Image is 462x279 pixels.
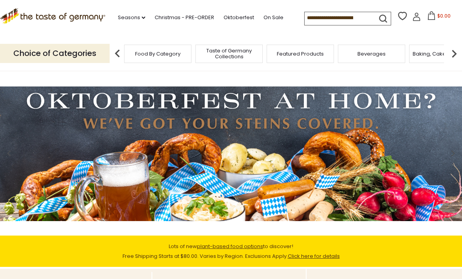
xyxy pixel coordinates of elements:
[288,252,340,260] a: Click here for details
[446,46,462,61] img: next arrow
[357,51,386,57] a: Beverages
[277,51,324,57] a: Featured Products
[155,13,214,22] a: Christmas - PRE-ORDER
[224,13,254,22] a: Oktoberfest
[123,243,340,260] span: Lots of new to discover! Free Shipping Starts at $80.00. Varies by Region. Exclusions Apply.
[437,13,451,19] span: $0.00
[197,243,263,250] a: plant-based food options
[135,51,180,57] a: Food By Category
[263,13,283,22] a: On Sale
[198,48,260,59] a: Taste of Germany Collections
[422,11,456,23] button: $0.00
[118,13,145,22] a: Seasons
[110,46,125,61] img: previous arrow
